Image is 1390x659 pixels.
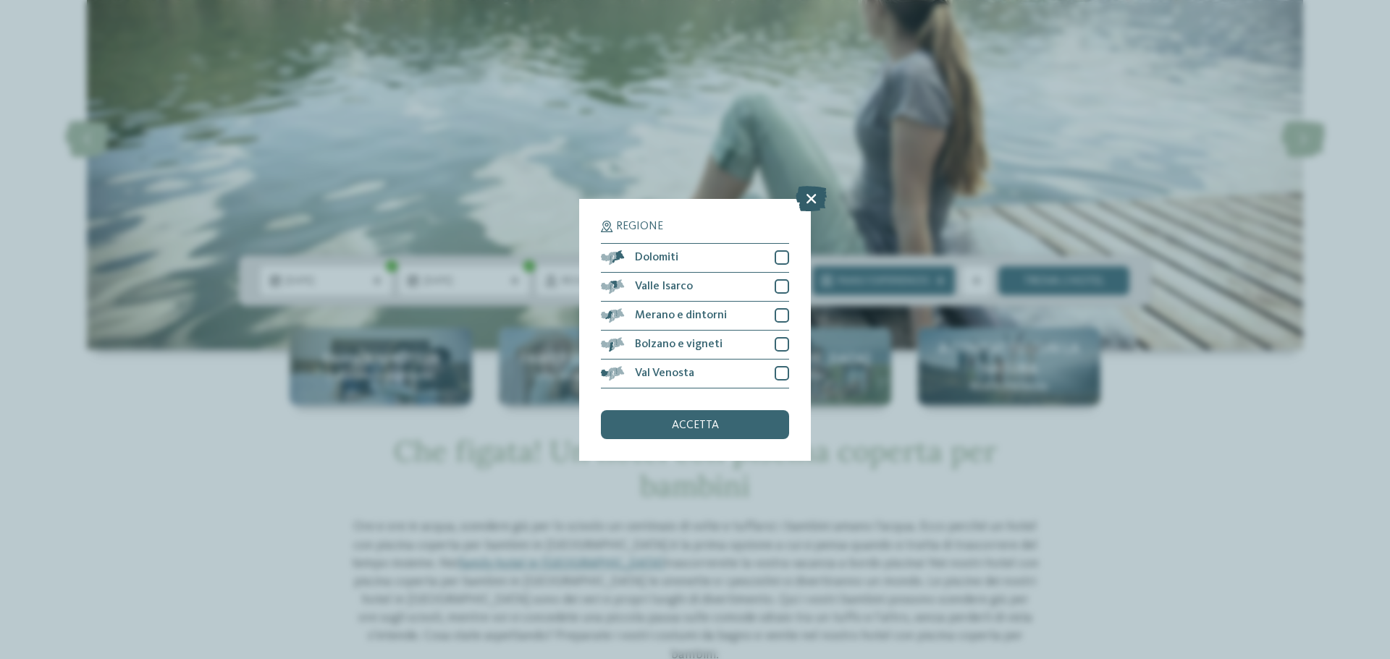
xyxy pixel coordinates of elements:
[616,221,663,232] span: Regione
[635,339,723,350] span: Bolzano e vigneti
[635,367,694,379] span: Val Venosta
[635,310,727,321] span: Merano e dintorni
[635,281,693,292] span: Valle Isarco
[635,252,678,263] span: Dolomiti
[672,420,719,431] span: accetta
